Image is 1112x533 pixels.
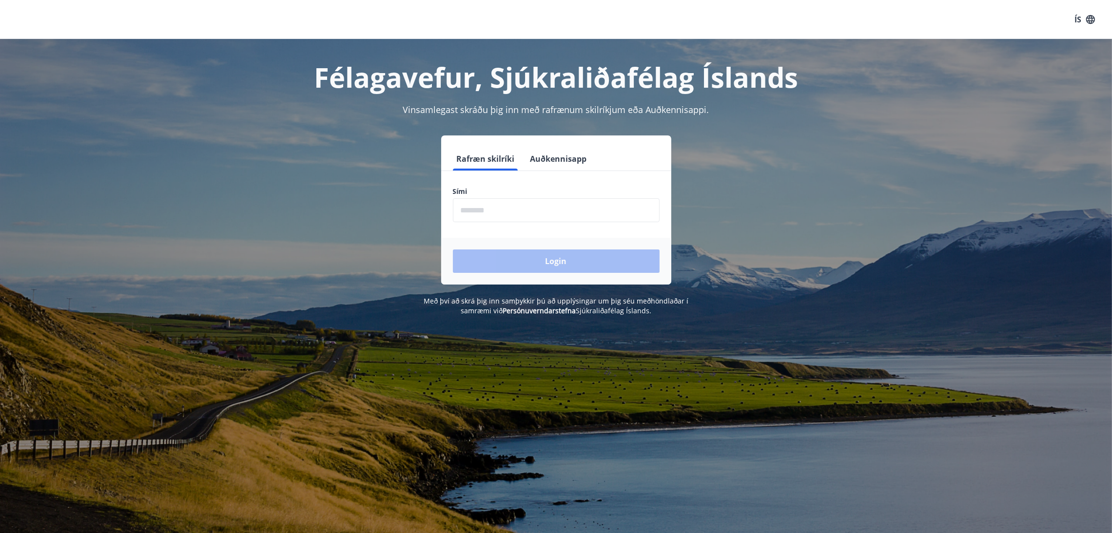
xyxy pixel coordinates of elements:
a: Persónuverndarstefna [503,306,576,315]
h1: Félagavefur, Sjúkraliðafélag Íslands [217,58,896,95]
button: Rafræn skilríki [453,147,519,171]
span: Vinsamlegast skráðu þig inn með rafrænum skilríkjum eða Auðkennisappi. [403,104,709,115]
button: ÍS [1069,11,1100,28]
button: Auðkennisapp [527,147,591,171]
span: Með því að skrá þig inn samþykkir þú að upplýsingar um þig séu meðhöndlaðar í samræmi við Sjúkral... [424,296,688,315]
label: Sími [453,187,660,196]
